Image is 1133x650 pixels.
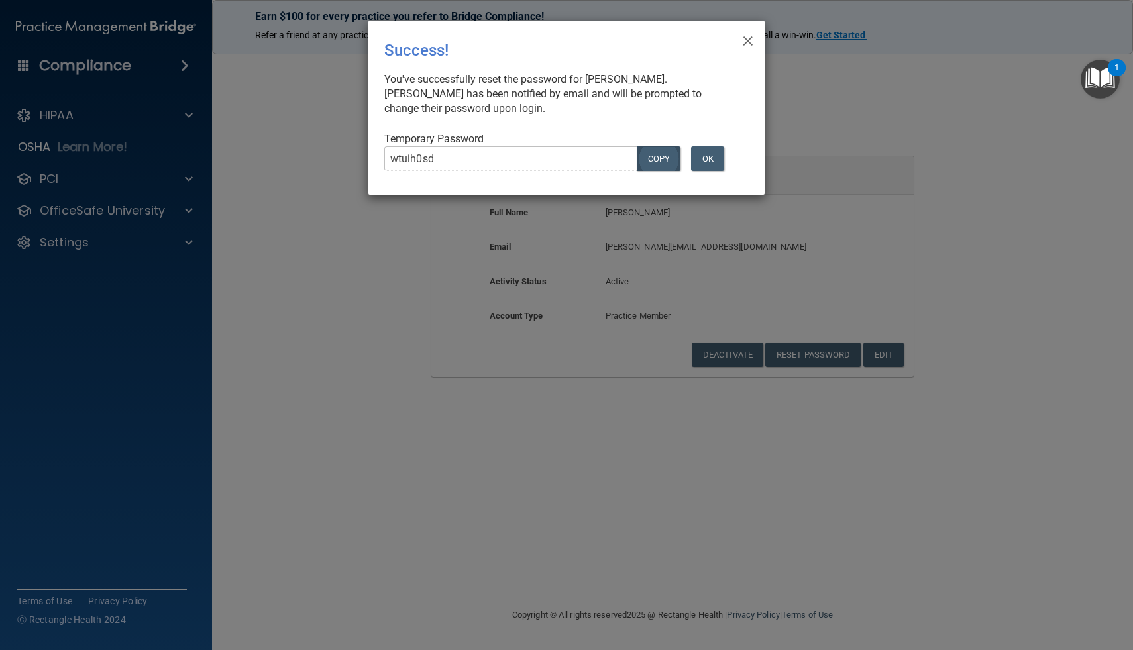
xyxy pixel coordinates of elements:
div: Success! [384,31,694,70]
button: OK [691,146,724,171]
button: Open Resource Center, 1 new notification [1081,60,1120,99]
div: 1 [1114,68,1119,85]
button: COPY [637,146,680,171]
div: You've successfully reset the password for [PERSON_NAME]. [PERSON_NAME] has been notified by emai... [384,72,738,116]
span: Temporary Password [384,133,484,145]
span: × [742,26,754,52]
